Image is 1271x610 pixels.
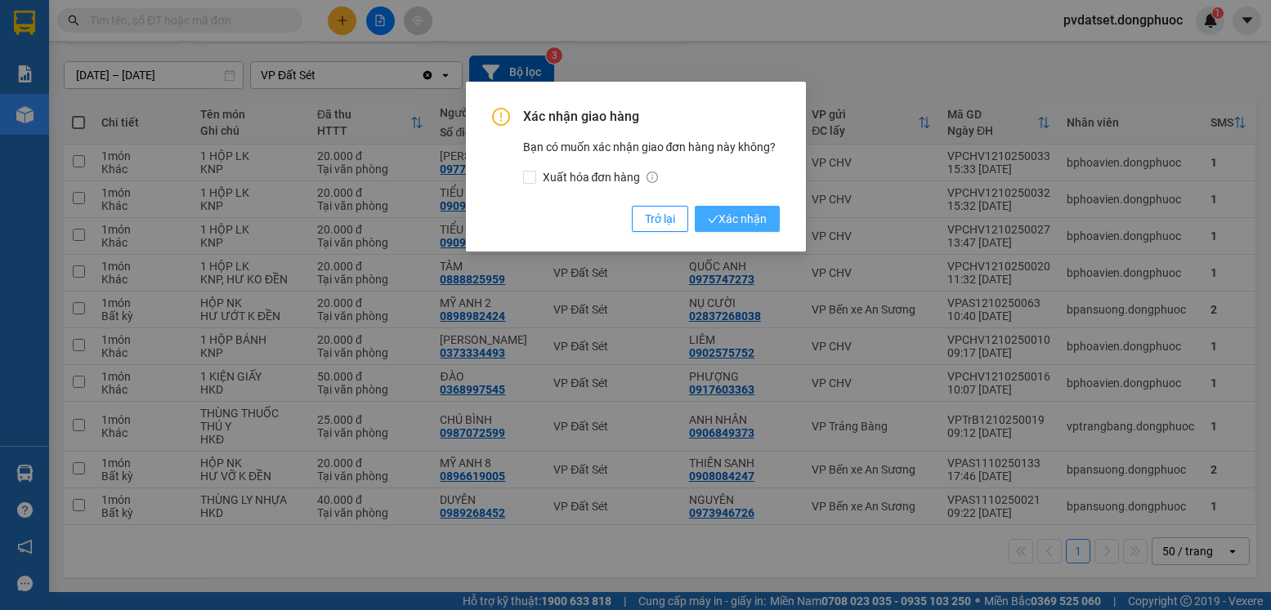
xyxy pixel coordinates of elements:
span: Xác nhận [708,210,767,228]
span: info-circle [647,171,658,183]
div: Bạn có muốn xác nhận giao đơn hàng này không? [523,138,780,186]
span: Trở lại [645,210,675,228]
span: exclamation-circle [492,108,510,126]
span: Xuất hóa đơn hàng [536,168,665,186]
button: Trở lại [632,206,688,232]
span: check [708,214,718,225]
button: checkXác nhận [695,206,780,232]
span: Xác nhận giao hàng [523,108,780,126]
